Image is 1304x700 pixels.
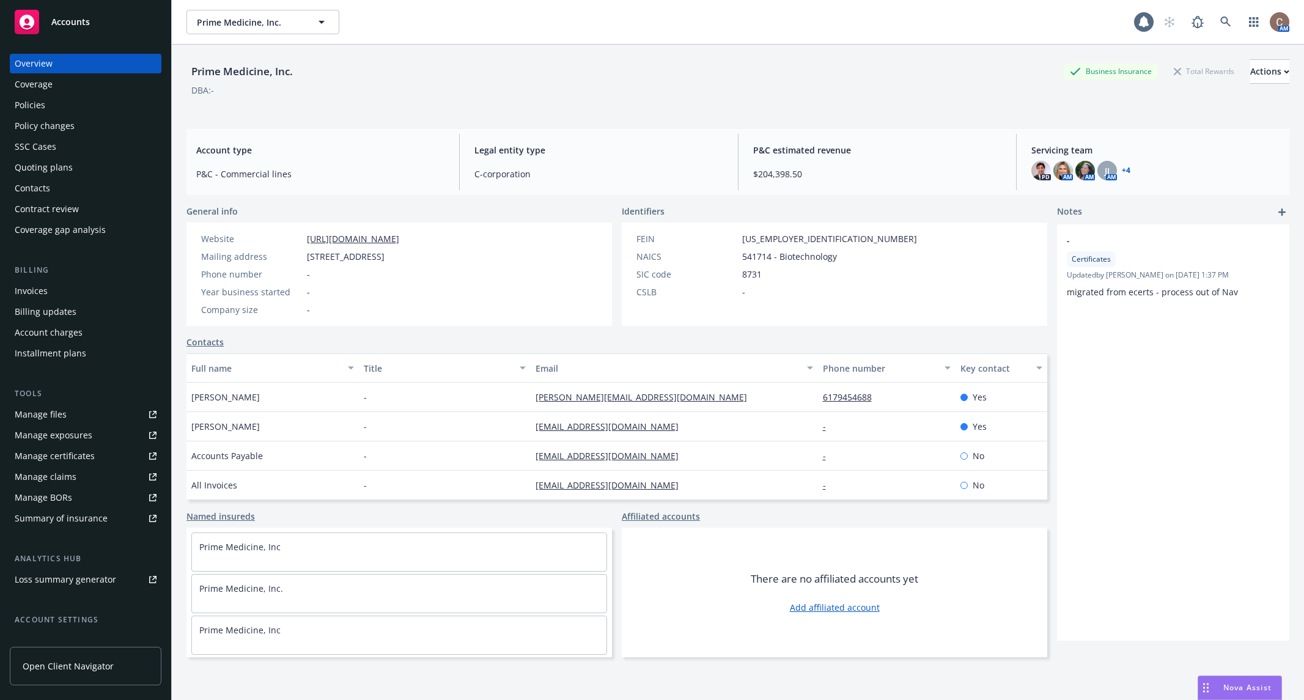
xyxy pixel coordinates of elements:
[973,420,987,433] span: Yes
[10,344,161,363] a: Installment plans
[823,479,836,491] a: -
[10,54,161,73] a: Overview
[23,660,114,672] span: Open Client Navigator
[10,137,161,157] a: SSC Cases
[536,479,688,491] a: [EMAIL_ADDRESS][DOMAIN_NAME]
[15,75,53,94] div: Coverage
[10,405,161,424] a: Manage files
[10,509,161,528] a: Summary of insurance
[307,268,310,281] span: -
[1057,205,1082,219] span: Notes
[751,572,918,586] span: There are no affiliated accounts yet
[1270,12,1289,32] img: photo
[474,144,723,157] span: Legal entity type
[1072,254,1111,265] span: Certificates
[1242,10,1266,34] a: Switch app
[186,10,339,34] button: Prime Medicine, Inc.
[15,509,108,528] div: Summary of insurance
[10,220,161,240] a: Coverage gap analysis
[364,362,513,375] div: Title
[1105,164,1110,177] span: JJ
[196,144,444,157] span: Account type
[186,353,359,383] button: Full name
[536,421,688,432] a: [EMAIL_ADDRESS][DOMAIN_NAME]
[10,446,161,466] a: Manage certificates
[1031,144,1280,157] span: Servicing team
[15,281,48,301] div: Invoices
[1064,64,1158,79] div: Business Insurance
[956,353,1047,383] button: Key contact
[15,220,106,240] div: Coverage gap analysis
[15,446,95,466] div: Manage certificates
[973,391,987,403] span: Yes
[636,250,737,263] div: NAICS
[191,362,341,375] div: Full name
[15,323,83,342] div: Account charges
[1067,270,1280,281] span: Updated by [PERSON_NAME] on [DATE] 1:37 PM
[10,158,161,177] a: Quoting plans
[622,510,700,523] a: Affiliated accounts
[186,510,255,523] a: Named insureds
[15,631,67,650] div: Service team
[622,205,665,218] span: Identifiers
[1185,10,1210,34] a: Report a Bug
[973,479,984,492] span: No
[15,467,76,487] div: Manage claims
[307,250,385,263] span: [STREET_ADDRESS]
[191,420,260,433] span: [PERSON_NAME]
[15,199,79,219] div: Contract review
[10,467,161,487] a: Manage claims
[15,344,86,363] div: Installment plans
[15,179,50,198] div: Contacts
[1214,10,1238,34] a: Search
[823,362,937,375] div: Phone number
[823,450,836,462] a: -
[15,116,75,136] div: Policy changes
[973,449,984,462] span: No
[1275,205,1289,219] a: add
[1031,161,1051,180] img: photo
[10,302,161,322] a: Billing updates
[1223,682,1272,693] span: Nova Assist
[201,268,302,281] div: Phone number
[790,601,880,614] a: Add affiliated account
[15,426,92,445] div: Manage exposures
[197,16,303,29] span: Prime Medicine, Inc.
[10,116,161,136] a: Policy changes
[10,631,161,650] a: Service team
[10,488,161,507] a: Manage BORs
[199,541,281,553] a: Prime Medicine, Inc
[191,449,263,462] span: Accounts Payable
[1067,286,1238,298] span: migrated from ecerts - process out of Nav
[15,405,67,424] div: Manage files
[191,391,260,403] span: [PERSON_NAME]
[536,362,799,375] div: Email
[742,232,917,245] span: [US_EMPLOYER_IDENTIFICATION_NUMBER]
[364,391,367,403] span: -
[753,144,1001,157] span: P&C estimated revenue
[474,168,723,180] span: C-corporation
[15,95,45,115] div: Policies
[10,614,161,626] div: Account settings
[742,268,762,281] span: 8731
[186,64,298,79] div: Prime Medicine, Inc.
[753,168,1001,180] span: $204,398.50
[10,281,161,301] a: Invoices
[1198,676,1282,700] button: Nova Assist
[15,137,56,157] div: SSC Cases
[1057,224,1289,308] div: -CertificatesUpdatedby [PERSON_NAME] on [DATE] 1:37 PMmigrated from ecerts - process out of Nav
[10,264,161,276] div: Billing
[307,286,310,298] span: -
[364,420,367,433] span: -
[191,479,237,492] span: All Invoices
[536,450,688,462] a: [EMAIL_ADDRESS][DOMAIN_NAME]
[636,232,737,245] div: FEIN
[307,233,399,245] a: [URL][DOMAIN_NAME]
[10,388,161,400] div: Tools
[10,570,161,589] a: Loss summary generator
[15,570,116,589] div: Loss summary generator
[186,205,238,218] span: General info
[10,553,161,565] div: Analytics hub
[364,479,367,492] span: -
[307,303,310,316] span: -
